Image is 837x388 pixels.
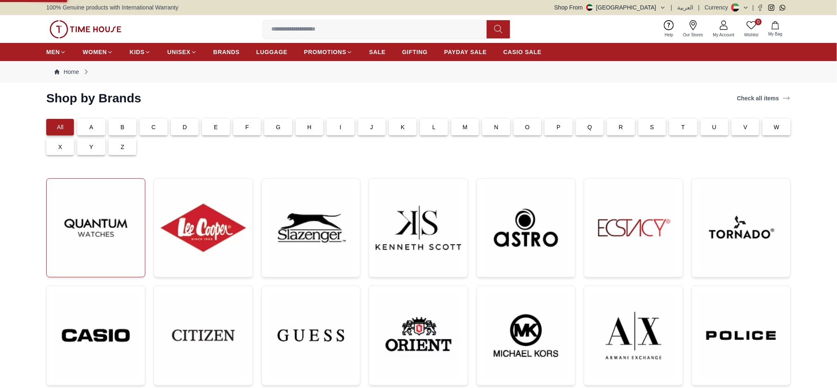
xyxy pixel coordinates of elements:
span: CASIO SALE [503,48,542,56]
img: ... [591,293,676,379]
a: 0Wishlist [740,19,763,40]
span: GIFTING [402,48,428,56]
p: H [307,123,311,131]
p: B [121,123,125,131]
p: F [245,123,249,131]
img: ... [53,293,138,379]
img: ... [161,185,246,270]
p: X [58,143,62,151]
p: V [744,123,748,131]
p: All [57,123,64,131]
p: E [214,123,218,131]
img: ... [53,185,138,270]
span: SALE [369,48,386,56]
span: KIDS [130,48,145,56]
p: N [494,123,498,131]
img: ... [484,293,569,379]
a: SALE [369,45,386,59]
span: | [698,3,700,12]
span: Wishlist [741,32,762,38]
p: R [619,123,623,131]
p: G [276,123,280,131]
p: Y [89,143,93,151]
img: ... [376,293,461,379]
p: O [525,123,530,131]
img: ... [699,293,784,379]
p: W [774,123,779,131]
a: GIFTING [402,45,428,59]
p: I [340,123,341,131]
span: Our Stores [680,32,707,38]
a: CASIO SALE [503,45,542,59]
span: My Bag [765,31,786,37]
a: Help [660,19,678,40]
p: K [401,123,405,131]
button: My Bag [763,19,787,39]
span: BRANDS [213,48,240,56]
a: Instagram [768,5,775,11]
span: UNISEX [167,48,190,56]
p: S [650,123,654,131]
div: Currency [705,3,732,12]
p: C [152,123,156,131]
img: ... [50,20,121,38]
p: U [712,123,716,131]
a: LUGGAGE [256,45,288,59]
span: My Account [710,32,738,38]
a: MEN [46,45,66,59]
a: Whatsapp [780,5,786,11]
p: J [370,123,373,131]
p: A [89,123,93,131]
a: KIDS [130,45,151,59]
a: UNISEX [167,45,197,59]
span: MEN [46,48,60,56]
span: PROMOTIONS [304,48,346,56]
a: PROMOTIONS [304,45,353,59]
button: Shop From[GEOGRAPHIC_DATA] [555,3,666,12]
img: ... [161,293,246,378]
img: ... [268,185,353,270]
span: 100% Genuine products with International Warranty [46,3,178,12]
button: العربية [677,3,693,12]
img: United Arab Emirates [586,4,593,11]
nav: Breadcrumb [46,61,791,83]
a: WOMEN [83,45,113,59]
p: L [432,123,436,131]
p: D [183,123,187,131]
p: Q [588,123,592,131]
span: Help [662,32,677,38]
a: Check all items [735,92,792,104]
a: Our Stores [678,19,708,40]
span: LUGGAGE [256,48,288,56]
span: | [671,3,673,12]
span: PAYDAY SALE [444,48,487,56]
img: ... [699,185,784,270]
img: ... [376,185,461,270]
span: 0 [755,19,762,25]
a: Home [55,68,79,76]
a: Facebook [757,5,763,11]
img: ... [484,185,569,270]
span: | [752,3,754,12]
a: BRANDS [213,45,240,59]
p: Z [121,143,124,151]
p: M [463,123,468,131]
p: P [557,123,561,131]
p: T [681,123,685,131]
img: ... [591,185,676,270]
a: PAYDAY SALE [444,45,487,59]
img: ... [268,293,353,379]
span: WOMEN [83,48,107,56]
h2: Shop by Brands [46,91,141,106]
